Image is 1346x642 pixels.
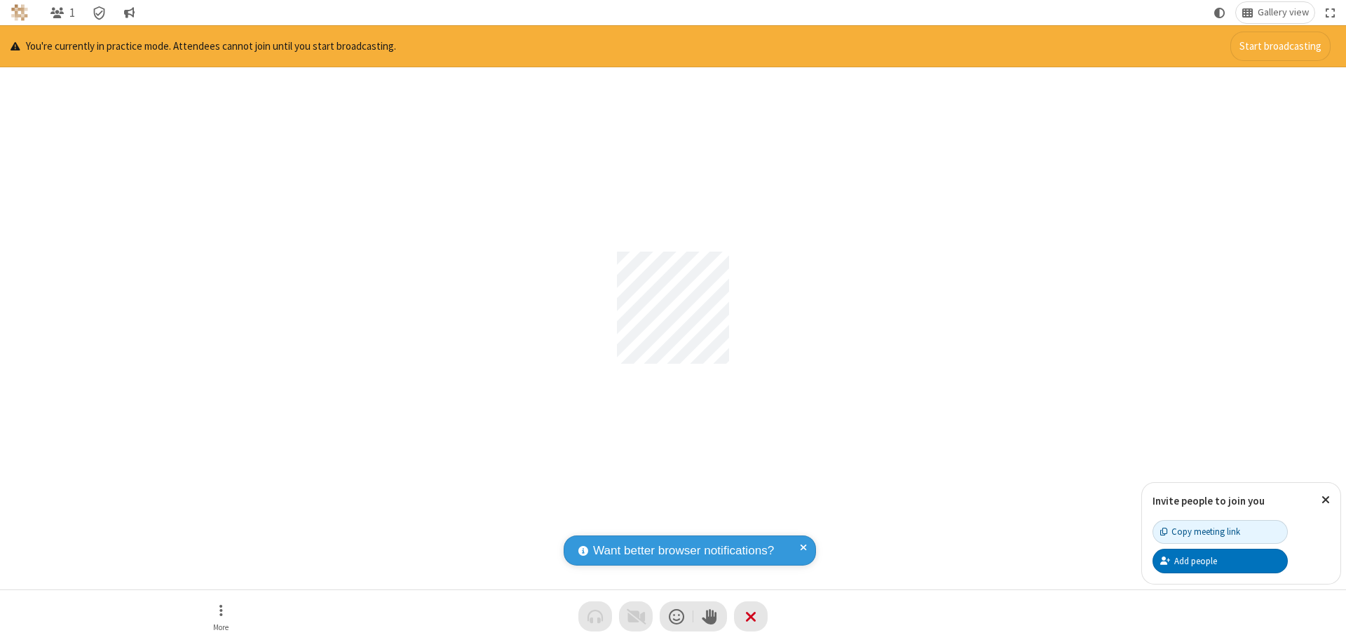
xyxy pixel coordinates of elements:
[1153,494,1265,507] label: Invite people to join you
[1258,7,1309,18] span: Gallery view
[693,601,727,631] button: Raise hand
[1153,520,1288,544] button: Copy meeting link
[69,6,75,20] span: 1
[1160,525,1240,538] div: Copy meeting link
[1311,483,1340,517] button: Close popover
[578,601,612,631] button: Audio problem - check your Internet connection or call by phone
[1230,32,1331,61] button: Start broadcasting
[734,601,768,631] button: End or leave meeting
[1153,549,1288,573] button: Add people
[11,39,396,55] p: You're currently in practice mode. Attendees cannot join until you start broadcasting.
[593,542,774,560] span: Want better browser notifications?
[44,2,81,23] button: Open participant list
[1236,2,1314,23] button: Change layout
[660,601,693,631] button: Send a reaction
[86,2,113,23] div: Meeting details Encryption enabled
[213,623,229,631] span: More
[619,601,653,631] button: Video
[1209,2,1231,23] button: Using system theme
[11,4,28,21] img: QA Selenium DO NOT DELETE OR CHANGE
[1320,2,1341,23] button: Fullscreen
[118,2,140,23] button: Conversation
[200,596,242,636] button: Open menu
